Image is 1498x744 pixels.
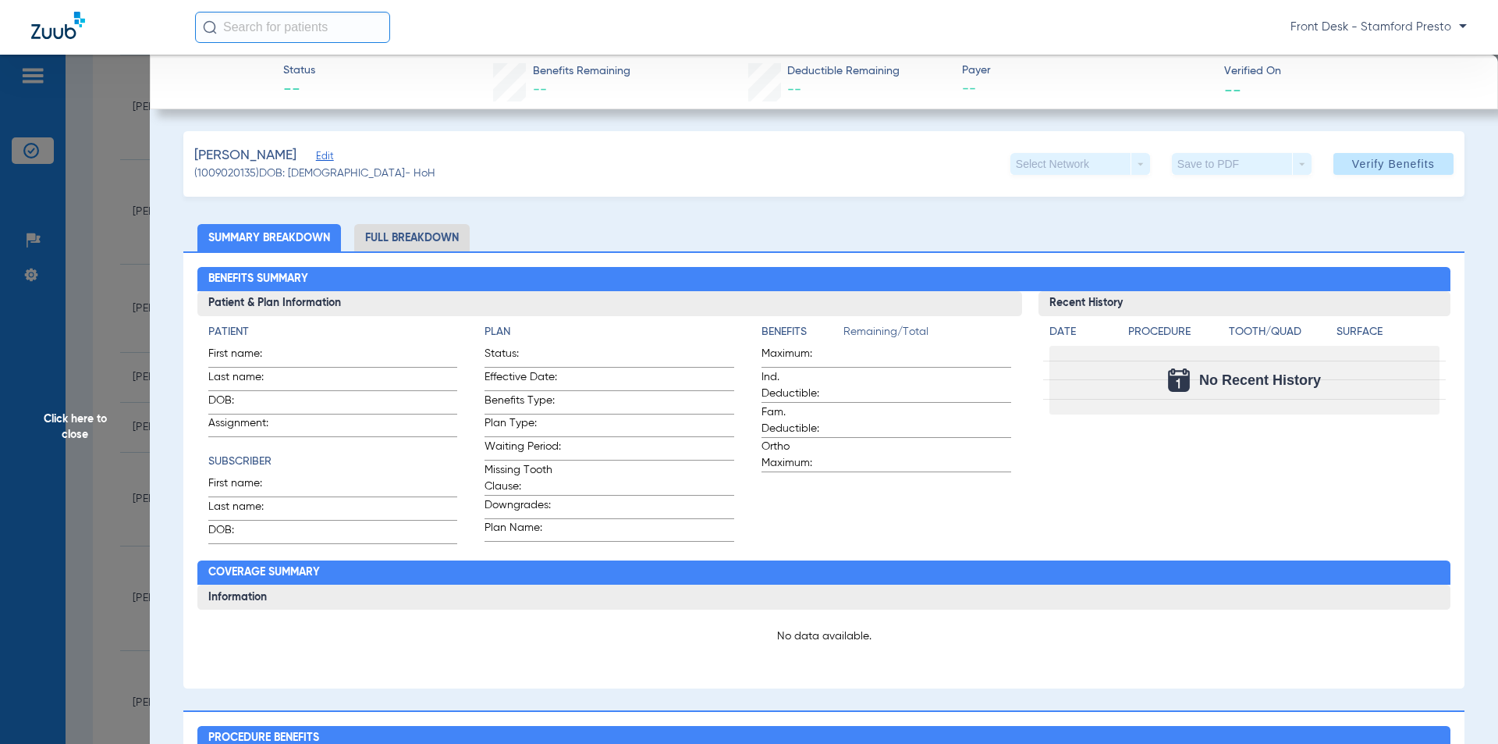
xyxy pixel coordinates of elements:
[485,393,561,414] span: Benefits Type:
[533,63,630,80] span: Benefits Remaining
[1224,81,1241,98] span: --
[1290,20,1467,35] span: Front Desk - Stamford Presto
[1336,324,1439,340] h4: Surface
[354,224,470,251] li: Full Breakdown
[1128,324,1223,346] app-breakdown-title: Procedure
[197,267,1451,292] h2: Benefits Summary
[1333,153,1454,175] button: Verify Benefits
[1168,368,1190,392] img: Calendar
[787,83,801,97] span: --
[1128,324,1223,340] h4: Procedure
[485,520,561,541] span: Plan Name:
[197,585,1451,610] h3: Information
[208,393,285,414] span: DOB:
[485,415,561,436] span: Plan Type:
[1049,324,1115,346] app-breakdown-title: Date
[208,324,458,340] h4: Patient
[1336,324,1439,346] app-breakdown-title: Surface
[197,561,1451,586] h2: Coverage Summary
[194,146,296,166] span: [PERSON_NAME]
[208,454,458,470] h4: Subscriber
[843,324,1011,346] span: Remaining/Total
[195,12,390,43] input: Search for patients
[761,404,838,437] span: Fam. Deductible:
[283,80,315,101] span: --
[761,369,838,402] span: Ind. Deductible:
[1224,63,1473,80] span: Verified On
[208,628,1440,644] p: No data available.
[1420,669,1498,744] iframe: Chat Widget
[485,462,561,495] span: Missing Tooth Clause:
[485,324,734,340] h4: Plan
[761,439,838,472] span: Ortho Maximum:
[208,369,285,390] span: Last name:
[203,20,217,34] img: Search Icon
[208,522,285,543] span: DOB:
[31,12,85,39] img: Zuub Logo
[283,62,315,79] span: Status
[1352,158,1435,170] span: Verify Benefits
[197,224,341,251] li: Summary Breakdown
[197,291,1022,316] h3: Patient & Plan Information
[485,346,561,367] span: Status:
[761,324,843,346] app-breakdown-title: Benefits
[208,499,285,520] span: Last name:
[761,346,838,367] span: Maximum:
[1199,372,1321,388] span: No Recent History
[962,62,1211,79] span: Payer
[787,63,900,80] span: Deductible Remaining
[1049,324,1115,340] h4: Date
[485,497,561,518] span: Downgrades:
[761,324,843,340] h4: Benefits
[1229,324,1332,346] app-breakdown-title: Tooth/Quad
[316,151,330,166] span: Edit
[208,475,285,497] span: First name:
[208,415,285,436] span: Assignment:
[962,80,1211,99] span: --
[1229,324,1332,340] h4: Tooth/Quad
[208,346,285,367] span: First name:
[485,439,561,460] span: Waiting Period:
[194,166,435,182] span: (1009020135) DOB: [DEMOGRAPHIC_DATA] - HoH
[1038,291,1451,316] h3: Recent History
[485,369,561,390] span: Effective Date:
[533,83,547,97] span: --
